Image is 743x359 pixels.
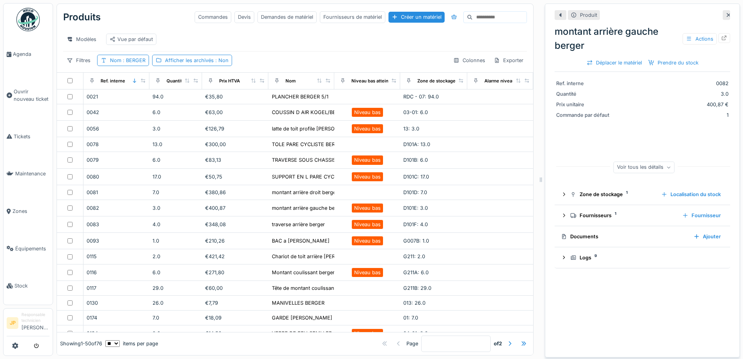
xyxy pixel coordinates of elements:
div: Niveau bas [354,125,381,132]
div: Déplacer le matériel [583,57,645,68]
summary: Fournisseurs1Fournisseur [558,208,727,223]
span: Maintenance [15,170,50,177]
div: Fournisseur [679,210,724,221]
div: Colonnes [450,55,489,66]
div: 6.0 [153,156,199,164]
div: Devis [234,11,254,23]
span: 03-01: 6.0 [403,109,428,115]
div: latte de toit profile [PERSON_NAME] [272,125,358,132]
div: 3.0 [618,90,729,98]
div: 0083 [87,221,146,228]
div: Niveau bas atteint ? [351,78,394,84]
div: 8.0 [153,330,199,337]
div: Page [406,340,418,347]
div: Fournisseurs de matériel [320,11,385,23]
div: Afficher les archivés [165,57,229,64]
div: Showing 1 - 50 of 76 [60,340,102,347]
div: Nom [110,57,145,64]
div: montant arrière gauche berger [272,204,344,212]
img: Badge_color-CXgf-gQk.svg [16,8,40,31]
span: Équipements [15,245,50,252]
div: 0082 [618,80,729,87]
span: D101A: 13.0 [403,141,430,147]
span: 04-01: 8.0 [403,330,428,336]
div: COUSSIN D AIR KOGEL/BERGER [272,109,349,116]
span: 013: 26.0 [403,300,426,306]
div: €421,42 [205,253,265,260]
div: 0056 [87,125,146,132]
div: Prix HTVA [219,78,240,84]
div: 0115 [87,253,146,260]
div: PLANCHER BERGER 5/1 [272,93,328,100]
div: Niveau bas [354,173,381,180]
div: €271,80 [205,269,265,276]
div: Produit [580,11,597,19]
span: G007B: 1.0 [403,238,429,244]
div: MANIVELLES BERGER [272,299,325,307]
div: 29.0 [153,284,199,292]
li: JP [7,317,18,329]
div: Zone de stockage [417,78,456,84]
span: : Non [214,57,229,63]
div: €35,80 [205,93,265,100]
div: 0117 [87,284,146,292]
div: 0078 [87,141,146,148]
span: Zones [12,207,50,215]
div: Niveau bas [354,237,381,245]
span: D101B: 6.0 [403,157,428,163]
div: VERRE DE FEU SEMI LED BERGER [272,330,353,337]
div: Prendre du stock [645,57,702,68]
div: Localisation du stock [658,189,724,200]
div: TOLE PARE CYCLISTE BERGER DR/GH [272,141,363,148]
div: Quantité [167,78,185,84]
div: SUPPORT EN L PARE CYCLISTE BERGER [272,173,369,180]
div: Documents [561,233,687,240]
div: 13.0 [153,141,199,148]
div: Logs [570,254,721,261]
div: Niveau bas [354,269,381,276]
div: Modèles [63,34,100,45]
a: JP Responsable technicien[PERSON_NAME] [7,312,50,336]
a: Maintenance [4,155,53,193]
div: Niveau bas [354,204,381,212]
div: €63,00 [205,109,265,116]
div: €50,75 [205,173,265,180]
div: 2.0 [153,253,199,260]
div: montant arrière droit berger [272,189,338,196]
div: €60,00 [205,284,265,292]
div: €14,50 [205,330,265,337]
span: G211: 2.0 [403,254,425,259]
span: Tickets [14,133,50,140]
div: Niveau bas [354,330,381,337]
div: 0080 [87,173,146,180]
div: Responsable technicien [21,312,50,324]
div: 0079 [87,156,146,164]
div: 3.0 [153,204,199,212]
div: Demandes de matériel [257,11,317,23]
span: RDC - 07: 94.0 [403,94,439,100]
span: D101E: 3.0 [403,205,428,211]
div: 7.0 [153,314,199,321]
div: Fournisseurs [570,212,676,219]
div: Alarme niveau bas [484,78,523,84]
div: Produits [63,7,101,27]
div: Exporter [490,55,527,66]
div: 0093 [87,237,146,245]
div: 94.0 [153,93,199,100]
span: D101F: 4.0 [403,221,428,227]
div: 0042 [87,109,146,116]
span: G211B: 29.0 [403,285,431,291]
div: 0116 [87,269,146,276]
div: Commande par défaut [556,111,615,119]
div: €380,86 [205,189,265,196]
div: 17.0 [153,173,199,180]
div: 6.0 [153,269,199,276]
div: 0130 [87,299,146,307]
div: montant arrière gauche berger [555,25,730,53]
div: Niveau bas [354,109,381,116]
div: Tête de montant coulissant berger [272,284,353,292]
div: Filtres [63,55,94,66]
div: 6.0 [153,109,199,116]
div: items per page [105,340,158,347]
div: 0081 [87,189,146,196]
